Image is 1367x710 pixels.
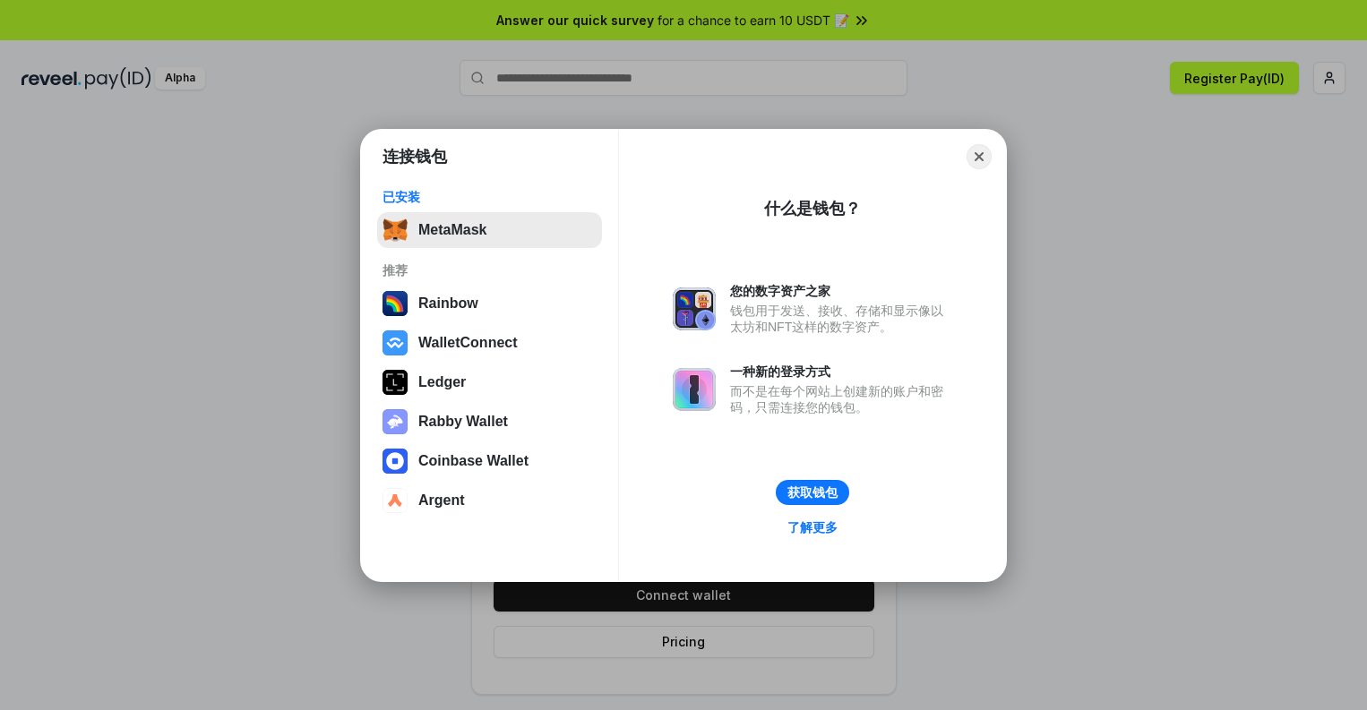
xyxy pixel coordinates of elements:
img: svg+xml,%3Csvg%20width%3D%2228%22%20height%3D%2228%22%20viewBox%3D%220%200%2028%2028%22%20fill%3D... [383,488,408,513]
div: Rabby Wallet [418,414,508,430]
div: 什么是钱包？ [764,198,861,219]
img: svg+xml,%3Csvg%20width%3D%2228%22%20height%3D%2228%22%20viewBox%3D%220%200%2028%2028%22%20fill%3D... [383,330,408,355]
img: svg+xml,%3Csvg%20xmlns%3D%22http%3A%2F%2Fwww.w3.org%2F2000%2Fsvg%22%20fill%3D%22none%22%20viewBox... [383,409,408,434]
div: 推荐 [383,262,597,278]
img: svg+xml,%3Csvg%20xmlns%3D%22http%3A%2F%2Fwww.w3.org%2F2000%2Fsvg%22%20fill%3D%22none%22%20viewBox... [673,287,716,330]
img: svg+xml,%3Csvg%20fill%3D%22none%22%20height%3D%2233%22%20viewBox%3D%220%200%2035%2033%22%20width%... [383,218,408,243]
a: 了解更多 [777,516,848,539]
button: Close [967,144,992,169]
button: MetaMask [377,212,602,248]
div: 了解更多 [787,519,838,535]
div: 而不是在每个网站上创建新的账户和密码，只需连接您的钱包。 [730,383,952,415]
div: Ledger [418,374,466,390]
h1: 连接钱包 [383,146,447,167]
button: Rabby Wallet [377,404,602,440]
div: 钱包用于发送、接收、存储和显示像以太坊和NFT这样的数字资产。 [730,303,952,335]
button: WalletConnect [377,325,602,361]
div: 您的数字资产之家 [730,283,952,299]
img: svg+xml,%3Csvg%20width%3D%22120%22%20height%3D%22120%22%20viewBox%3D%220%200%20120%20120%22%20fil... [383,291,408,316]
button: Rainbow [377,286,602,321]
div: 获取钱包 [787,484,838,500]
button: 获取钱包 [776,480,849,505]
img: svg+xml,%3Csvg%20width%3D%2228%22%20height%3D%2228%22%20viewBox%3D%220%200%2028%2028%22%20fill%3D... [383,449,408,474]
div: 已安装 [383,189,597,205]
div: Coinbase Wallet [418,453,529,469]
div: WalletConnect [418,335,518,351]
img: svg+xml,%3Csvg%20xmlns%3D%22http%3A%2F%2Fwww.w3.org%2F2000%2Fsvg%22%20width%3D%2228%22%20height%3... [383,370,408,395]
div: 一种新的登录方式 [730,364,952,380]
button: Coinbase Wallet [377,443,602,479]
button: Argent [377,483,602,518]
div: MetaMask [418,222,486,238]
div: Argent [418,492,465,509]
button: Ledger [377,364,602,400]
img: svg+xml,%3Csvg%20xmlns%3D%22http%3A%2F%2Fwww.w3.org%2F2000%2Fsvg%22%20fill%3D%22none%22%20viewBox... [673,368,716,411]
div: Rainbow [418,295,478,312]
